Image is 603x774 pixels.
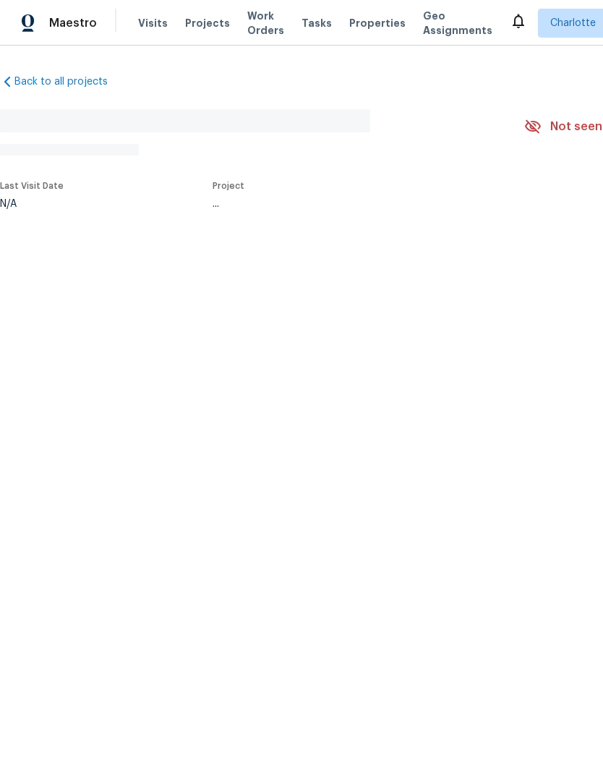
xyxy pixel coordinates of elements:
span: Properties [349,16,406,30]
span: Tasks [301,18,332,28]
span: Geo Assignments [423,9,492,38]
span: Projects [185,16,230,30]
span: Maestro [49,16,97,30]
span: Work Orders [247,9,284,38]
span: Visits [138,16,168,30]
span: Charlotte [550,16,596,30]
div: ... [213,199,490,209]
span: Project [213,182,244,190]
